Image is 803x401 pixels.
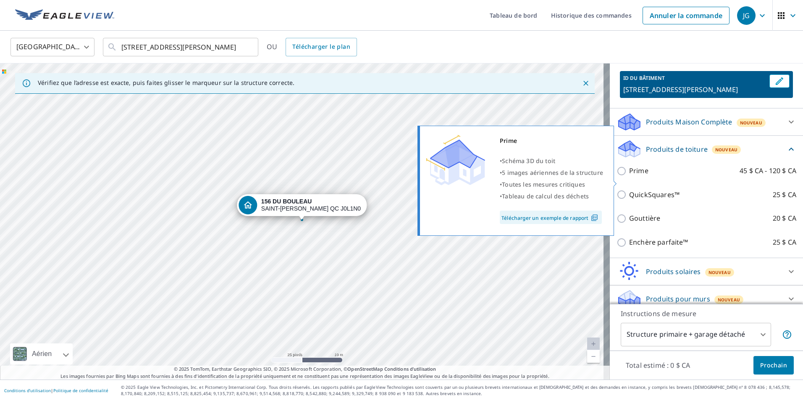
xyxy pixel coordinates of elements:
[502,169,603,177] span: 5 images aériennes de la structure
[760,360,787,371] span: Prochain
[502,180,585,188] span: Toutes les mesures critiques
[267,42,277,52] font: OU
[38,79,294,87] p: Vérifiez que l’adresse est exacte, puis faites glisser le marqueur sur la structure correcte.
[121,35,241,59] input: Recherche par adresse ou latitude-longitude
[617,289,796,309] div: Produits pour mursNouveau
[587,350,600,363] a: Niveau actuel 20, Effectuer un zoom arrière
[740,119,762,126] span: Nouveau
[500,190,603,202] div: •
[617,139,796,159] div: Produits de toitureNouveau
[53,388,108,393] a: Politique de confidentialité
[60,373,549,380] font: Les images fournies par Bing Maps sont fournies à des fins d’identification de la propriété uniqu...
[623,74,665,82] p: ID DU BÂTIMENT
[617,112,796,132] div: Produits Maison ComplèteNouveau
[15,9,114,22] img: EV Logo
[29,343,54,364] div: Aérien
[737,6,756,25] div: JG
[121,384,799,397] p: © 2025 Eagle View Technologies, Inc. et Pictometry International Corp. Tous droits réservés. Les ...
[10,35,94,59] div: [GEOGRAPHIC_DATA]
[500,135,603,147] div: Prime
[629,213,660,224] p: Gouttière
[646,144,708,154] p: Produits de toiture
[753,356,794,375] button: Prochain
[286,38,357,56] a: Télécharger le plan
[629,166,648,176] p: Prime
[619,356,697,375] p: Total estimé : 0 $ CA
[347,366,383,372] a: OpenStreetMap
[580,78,591,89] button: Fermer
[773,237,796,248] p: 25 $ CA
[501,214,589,222] font: Télécharger un exemple de rapport
[10,343,73,364] div: Aérien
[292,42,350,52] span: Télécharger le plan
[261,198,361,212] div: SAINT-[PERSON_NAME] QC J0L1N0
[174,366,436,373] span: © 2025 TomTom, Earthstar Geographics SIO, © 2025 Microsoft Corporation, ©
[617,261,796,282] div: Produits solairesNouveau
[773,213,796,224] p: 20 $ CA
[621,309,792,319] p: Instructions de mesure
[500,211,602,224] a: Télécharger un exemple de rapport
[426,135,485,185] img: Prime
[740,166,796,176] p: 45 $ CA - 120 $ CA
[769,74,790,88] button: Modifier le bâtiment 1
[646,266,701,277] p: Produits solaires
[718,296,740,303] span: Nouveau
[4,388,51,393] a: Conditions d’utilisation
[629,237,688,248] p: Enchère parfaite™
[589,214,600,222] img: Icône pdf
[384,366,436,372] a: Conditions d’utilisation
[237,194,367,220] div: Goupille tombante, bâtiment 1, Propriété résidentielle, 156 DU BOULEAU SAINT-AMABLE QC J0L1N0
[587,338,600,350] a: Niveau actuel 20, Effectuer un zoom avant Désactivé
[621,323,771,346] div: Structure primaire + garage détaché
[500,179,603,190] div: •
[643,7,730,24] a: Annuler la commande
[715,146,737,153] span: Nouveau
[623,84,766,95] p: [STREET_ADDRESS][PERSON_NAME]
[261,198,312,205] strong: 156 DU BOULEAU
[773,190,796,200] p: 25 $ CA
[646,294,710,304] p: Produits pour murs
[709,269,731,276] span: Nouveau
[500,155,603,167] div: •
[646,117,732,127] p: Produits Maison Complète
[500,167,603,179] div: •
[629,190,680,200] p: QuickSquares™
[502,192,589,200] span: Tableau de calcul des déchets
[782,330,792,340] span: Your report will include the primary structure and a detached garage if one exists.
[502,157,555,165] span: Schéma 3D du toit
[4,388,108,393] p: |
